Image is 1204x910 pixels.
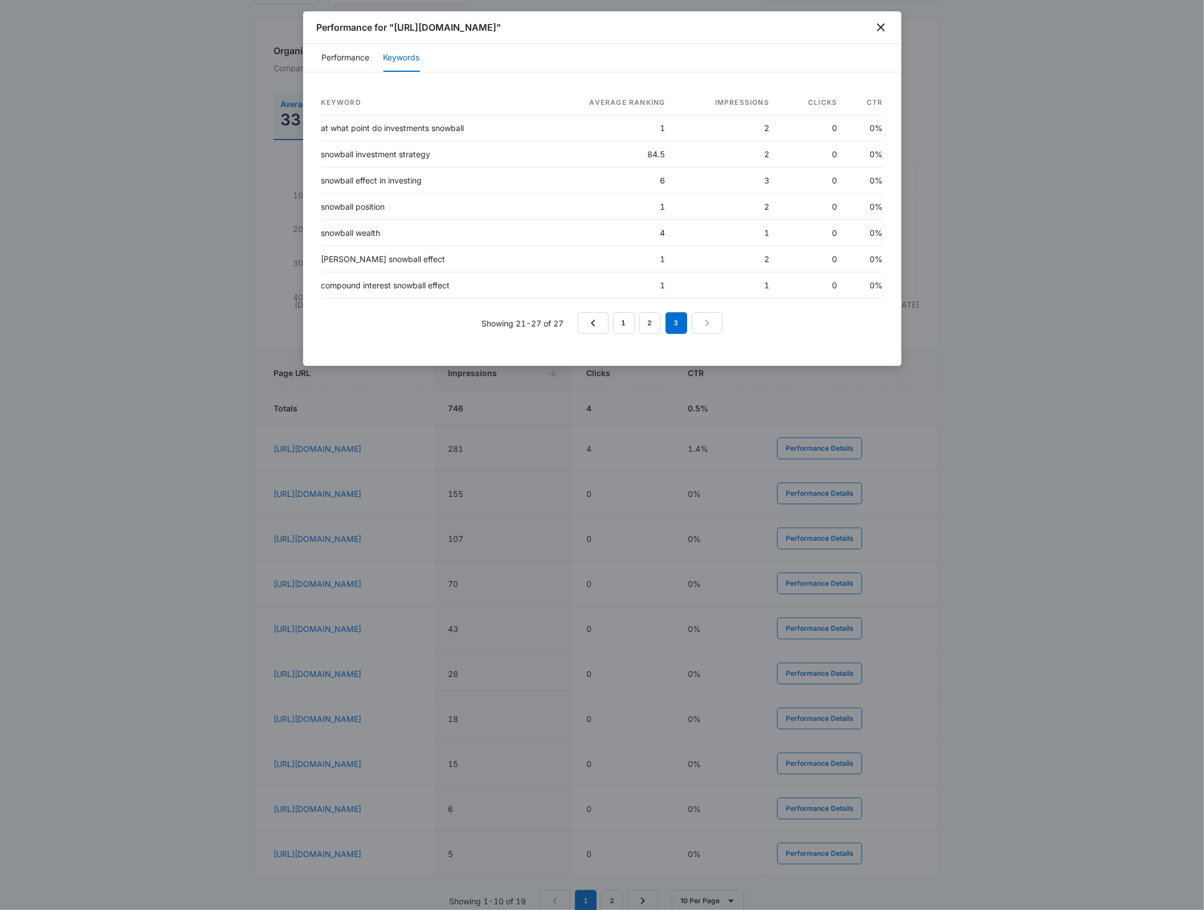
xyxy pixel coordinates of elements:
td: 1 [540,194,675,220]
td: 0 [778,272,846,299]
td: 2 [674,246,778,272]
th: Keyword [321,91,540,115]
th: Clicks [778,91,846,115]
button: Keywords [383,44,420,72]
button: Performance [322,44,370,72]
p: Showing 21-27 of 27 [482,317,564,329]
td: 2 [674,115,778,141]
th: Average Ranking [540,91,675,115]
td: 0 [778,220,846,246]
a: Previous Page [578,312,609,334]
a: Page 2 [639,312,661,334]
th: Impressions [674,91,778,115]
nav: Pagination [578,312,723,334]
td: snowball effect in investing [321,168,540,194]
td: 1 [540,246,675,272]
td: 0 [778,115,846,141]
th: CTR [846,91,883,115]
td: 0% [846,246,883,272]
td: 2 [674,141,778,168]
td: 0% [846,220,883,246]
td: 0% [846,141,883,168]
td: snowball position [321,194,540,220]
td: snowball investment strategy [321,141,540,168]
a: Page 1 [613,312,635,334]
td: 0% [846,272,883,299]
td: 3 [674,168,778,194]
td: 1 [674,272,778,299]
td: snowball wealth [321,220,540,246]
td: 0 [778,141,846,168]
td: at what point do investments snowball [321,115,540,141]
td: 0% [846,168,883,194]
td: 0 [778,246,846,272]
h1: Performance for "[URL][DOMAIN_NAME]" [317,21,501,34]
td: 1 [540,272,675,299]
td: 0 [778,168,846,194]
td: 0 [778,194,846,220]
td: 1 [540,115,675,141]
td: 4 [540,220,675,246]
button: close [874,21,888,34]
em: 3 [666,312,687,334]
td: 1 [674,220,778,246]
td: 0% [846,115,883,141]
td: 6 [540,168,675,194]
td: compound interest snowball effect [321,272,540,299]
td: [PERSON_NAME] snowball effect [321,246,540,272]
td: 2 [674,194,778,220]
td: 84.5 [540,141,675,168]
td: 0% [846,194,883,220]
